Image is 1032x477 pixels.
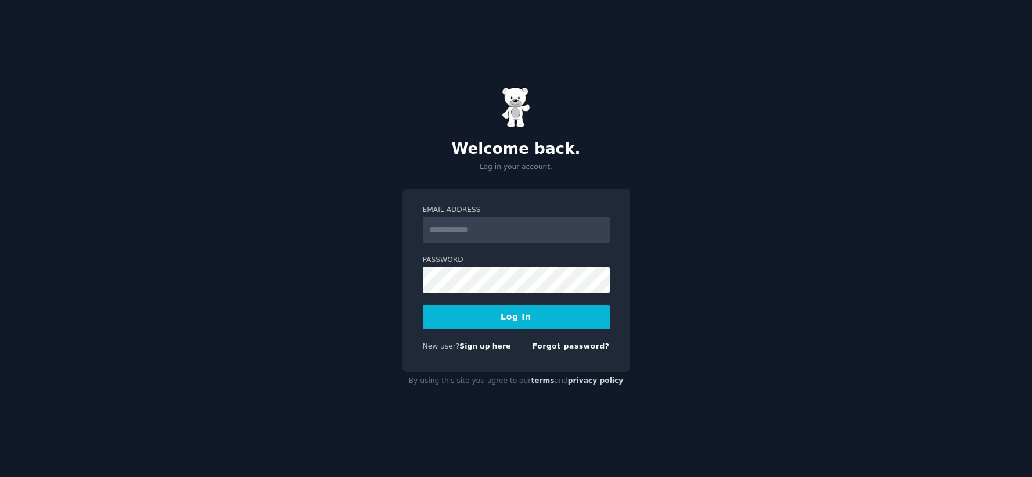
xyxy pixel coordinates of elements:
a: privacy policy [568,376,624,385]
a: Sign up here [459,342,510,350]
a: terms [531,376,554,385]
label: Email Address [423,205,610,216]
h2: Welcome back. [402,140,630,159]
div: By using this site you agree to our and [402,372,630,390]
button: Log In [423,305,610,329]
a: Forgot password? [533,342,610,350]
label: Password [423,255,610,266]
span: New user? [423,342,460,350]
img: Gummy Bear [502,87,531,128]
p: Log in your account. [402,162,630,173]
